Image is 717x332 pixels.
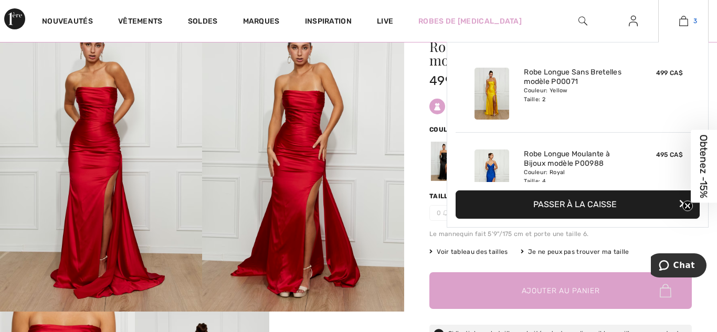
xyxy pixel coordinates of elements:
div: Sélection robes de [MEDICAL_DATA] [429,90,692,123]
button: Close teaser [682,200,693,211]
span: 495 CA$ [656,151,683,158]
button: Ajouter au panier [429,272,692,309]
span: 0 [429,205,456,221]
iframe: Ouvre un widget dans lequel vous pouvez chatter avec l’un de nos agents [651,253,707,280]
img: Robe Longue Sans Bretelles modèle P00071 [475,68,509,120]
div: Je ne peux pas trouver ma taille [521,247,629,256]
img: ring-m.svg [443,210,448,216]
img: Mon panier [679,15,688,27]
img: 1ère Avenue [4,8,25,29]
div: Couleur: Yellow Taille: 2 [524,87,627,103]
img: recherche [578,15,587,27]
a: Vêtements [118,17,163,28]
span: Couleur: [429,126,463,133]
div: Obtenez -15%Close teaser [691,130,717,202]
a: 3 [659,15,708,27]
a: Robe Longue Sans Bretelles modèle P00071 [524,68,627,87]
img: Mes infos [629,15,638,27]
div: Le mannequin fait 5'9"/175 cm et porte une taille 6. [429,229,692,239]
button: Passer à la caisse [456,190,700,219]
div: Couleur: Royal Taille: 4 [524,168,627,185]
a: Marques [243,17,280,28]
a: Robe Longue Moulante à Bijoux modèle P00988 [524,149,627,168]
a: Soldes [188,17,218,28]
div: Noir [431,142,458,181]
span: Inspiration [305,17,352,28]
img: Bag.svg [660,284,671,297]
span: 499 CA$ [656,69,683,77]
a: Nouveautés [42,17,93,28]
img: Sélection robes de bal [429,99,445,114]
span: 3 [693,16,697,26]
img: Robe Longue Moulante à Bijoux modèle P00988 [475,149,509,201]
span: Ajouter au panier [522,285,600,296]
a: Robes de [MEDICAL_DATA] [418,16,522,27]
div: Taille ([GEOGRAPHIC_DATA]/[GEOGRAPHIC_DATA]): [429,191,613,201]
span: Voir tableau des tailles [429,247,508,256]
a: Se connecter [620,15,646,28]
span: Obtenez -15% [698,134,710,198]
a: Live [377,16,393,27]
img: Robe Longue Sans Bretelles mod&egrave;le P00071. 2 [202,8,404,312]
h1: Robe longue sans bretelles modèle P00071 [429,40,648,67]
span: 499 CA$ [429,73,481,88]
